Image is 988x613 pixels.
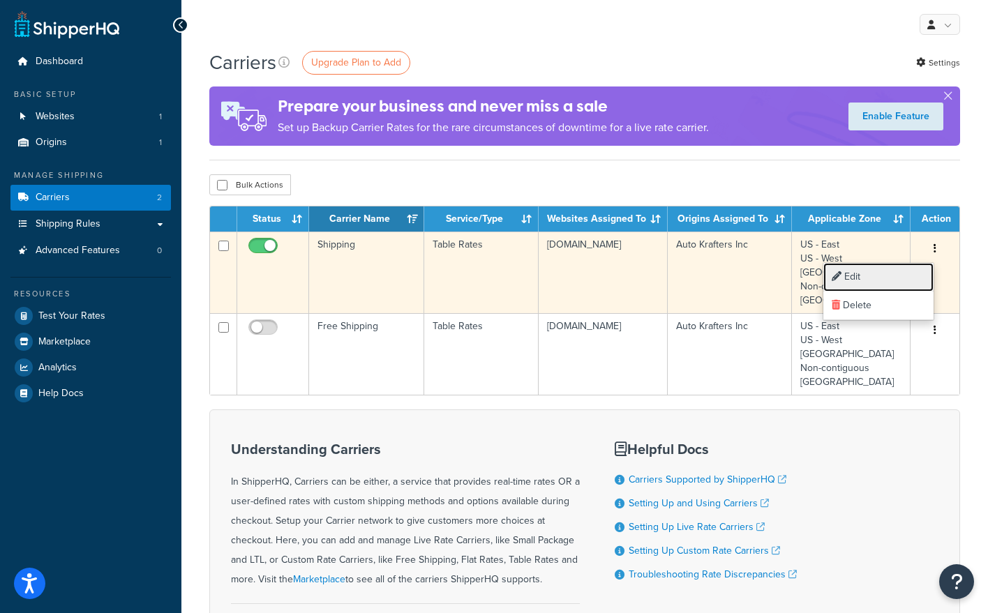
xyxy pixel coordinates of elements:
img: ad-rules-rateshop-fe6ec290ccb7230408bd80ed9643f0289d75e0ffd9eb532fc0e269fcd187b520.png [209,86,278,146]
a: Upgrade Plan to Add [302,51,410,75]
a: Marketplace [10,329,171,354]
th: Carrier Name: activate to sort column ascending [309,206,424,232]
div: Basic Setup [10,89,171,100]
td: US - East US - West [GEOGRAPHIC_DATA] Non-contiguous [GEOGRAPHIC_DATA] [792,313,911,395]
h3: Helpful Docs [615,441,797,457]
a: Setting Up and Using Carriers [629,496,769,510]
span: Websites [36,111,75,123]
span: Carriers [36,192,70,204]
a: Analytics [10,355,171,380]
div: Manage Shipping [10,169,171,181]
td: Shipping [309,232,424,313]
span: Dashboard [36,56,83,68]
div: In ShipperHQ, Carriers can be either, a service that provides real-time rates OR a user-defined r... [231,441,580,589]
td: Table Rates [424,232,539,313]
li: Advanced Features [10,238,171,264]
span: 1 [159,137,162,149]
a: Marketplace [293,572,345,586]
a: Websites 1 [10,104,171,130]
span: Help Docs [38,388,84,400]
span: Origins [36,137,67,149]
li: Websites [10,104,171,130]
td: [DOMAIN_NAME] [539,313,668,395]
a: ShipperHQ Home [15,10,119,38]
th: Applicable Zone: activate to sort column ascending [792,206,911,232]
a: Shipping Rules [10,211,171,237]
th: Action [911,206,959,232]
p: Set up Backup Carrier Rates for the rare circumstances of downtime for a live rate carrier. [278,118,709,137]
th: Status: activate to sort column ascending [237,206,309,232]
a: Delete [823,292,934,320]
a: Enable Feature [848,103,943,130]
span: Test Your Rates [38,310,105,322]
button: Bulk Actions [209,174,291,195]
a: Carriers 2 [10,185,171,211]
a: Setting Up Custom Rate Carriers [629,543,780,558]
span: 0 [157,245,162,257]
td: US - East US - West [GEOGRAPHIC_DATA] Non-contiguous [GEOGRAPHIC_DATA] [792,232,911,313]
h1: Carriers [209,49,276,76]
th: Service/Type: activate to sort column ascending [424,206,539,232]
a: Dashboard [10,49,171,75]
span: 2 [157,192,162,204]
span: Advanced Features [36,245,120,257]
a: Help Docs [10,381,171,406]
button: Open Resource Center [939,564,974,599]
span: Marketplace [38,336,91,348]
a: Test Your Rates [10,303,171,328]
h3: Understanding Carriers [231,441,580,457]
a: Advanced Features 0 [10,238,171,264]
a: Origins 1 [10,130,171,156]
td: Table Rates [424,313,539,395]
a: Setting Up Live Rate Carriers [629,520,765,534]
th: Origins Assigned To: activate to sort column ascending [668,206,792,232]
span: Shipping Rules [36,218,100,230]
td: Free Shipping [309,313,424,395]
a: Edit [823,263,934,292]
td: Auto Krafters Inc [668,232,792,313]
span: Analytics [38,362,77,374]
li: Carriers [10,185,171,211]
li: Origins [10,130,171,156]
h4: Prepare your business and never miss a sale [278,95,709,118]
td: Auto Krafters Inc [668,313,792,395]
a: Carriers Supported by ShipperHQ [629,472,786,487]
span: 1 [159,111,162,123]
a: Settings [916,53,960,73]
td: [DOMAIN_NAME] [539,232,668,313]
th: Websites Assigned To: activate to sort column ascending [539,206,668,232]
span: Upgrade Plan to Add [311,55,401,70]
div: Resources [10,288,171,300]
a: Troubleshooting Rate Discrepancies [629,567,797,582]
